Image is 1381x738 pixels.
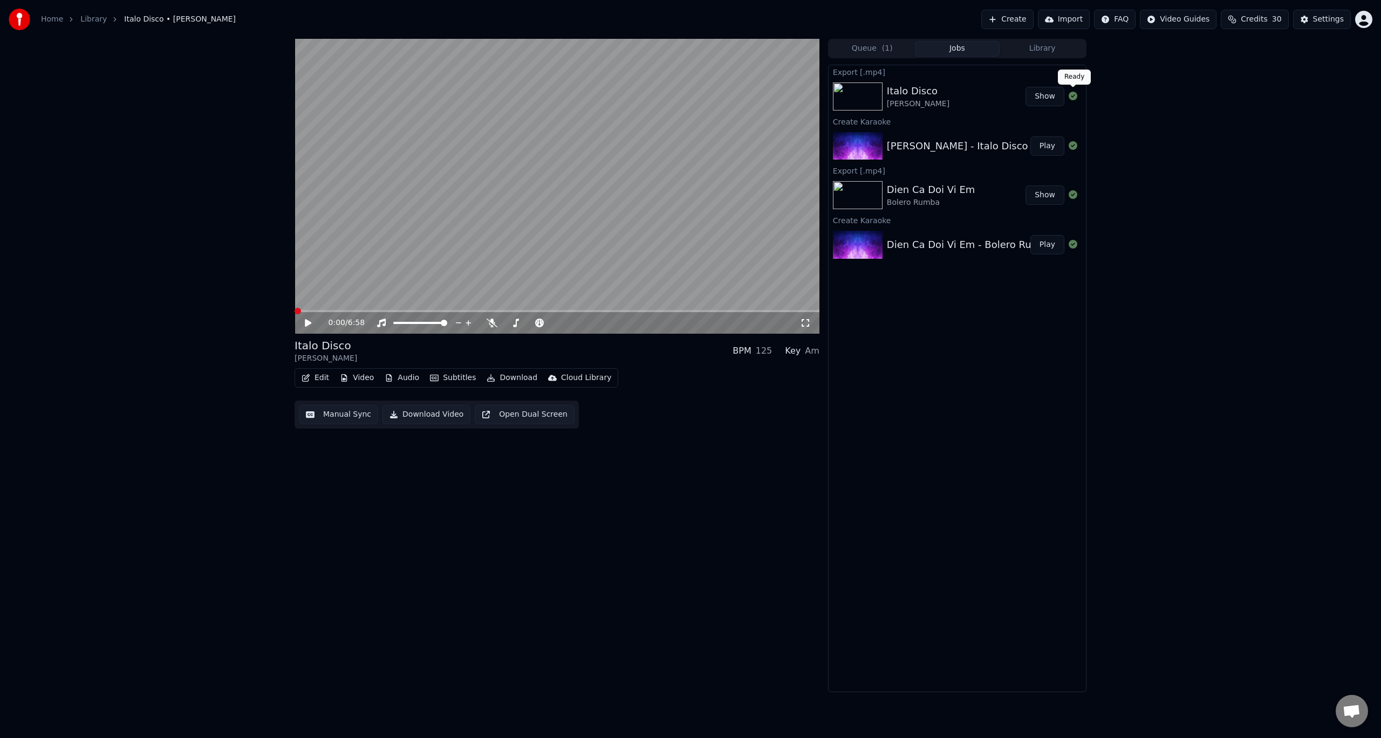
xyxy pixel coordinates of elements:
[124,14,236,25] span: Italo Disco • [PERSON_NAME]
[887,197,975,208] div: Bolero Rumba
[829,115,1086,128] div: Create Karaoke
[1313,14,1344,25] div: Settings
[561,373,611,383] div: Cloud Library
[756,344,772,357] div: 125
[426,370,480,385] button: Subtitles
[336,370,378,385] button: Video
[329,318,354,328] div: /
[785,344,801,357] div: Key
[299,405,378,424] button: Manual Sync
[1094,10,1136,29] button: FAQ
[41,14,63,25] a: Home
[380,370,423,385] button: Audio
[887,182,975,197] div: Dien Ca Doi Vi Em
[295,338,357,353] div: Italo Disco
[1336,695,1368,727] div: Open chat
[382,405,470,424] button: Download Video
[882,43,893,54] span: ( 1 )
[1058,70,1091,85] div: Ready
[1221,10,1288,29] button: Credits30
[830,41,915,57] button: Queue
[829,213,1086,226] div: Create Karaoke
[9,9,30,30] img: youka
[1026,185,1064,205] button: Show
[475,405,575,424] button: Open Dual Screen
[829,65,1086,78] div: Export [.mp4]
[1038,10,1090,29] button: Import
[1026,87,1064,106] button: Show
[1241,14,1267,25] span: Credits
[329,318,345,328] span: 0:00
[1030,235,1064,254] button: Play
[915,41,1000,57] button: Jobs
[805,344,819,357] div: Am
[482,370,542,385] button: Download
[981,10,1034,29] button: Create
[733,344,751,357] div: BPM
[295,353,357,364] div: [PERSON_NAME]
[1140,10,1216,29] button: Video Guides
[887,139,1028,154] div: [PERSON_NAME] - Italo Disco
[80,14,107,25] a: Library
[41,14,236,25] nav: breadcrumb
[1000,41,1085,57] button: Library
[887,99,949,109] div: [PERSON_NAME]
[1293,10,1351,29] button: Settings
[1030,136,1064,156] button: Play
[829,164,1086,177] div: Export [.mp4]
[297,370,333,385] button: Edit
[887,84,949,99] div: Italo Disco
[348,318,365,328] span: 6:58
[1272,14,1282,25] span: 30
[887,237,1107,252] div: Dien Ca Doi Vi Em - Bolero Rumba - Version 2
